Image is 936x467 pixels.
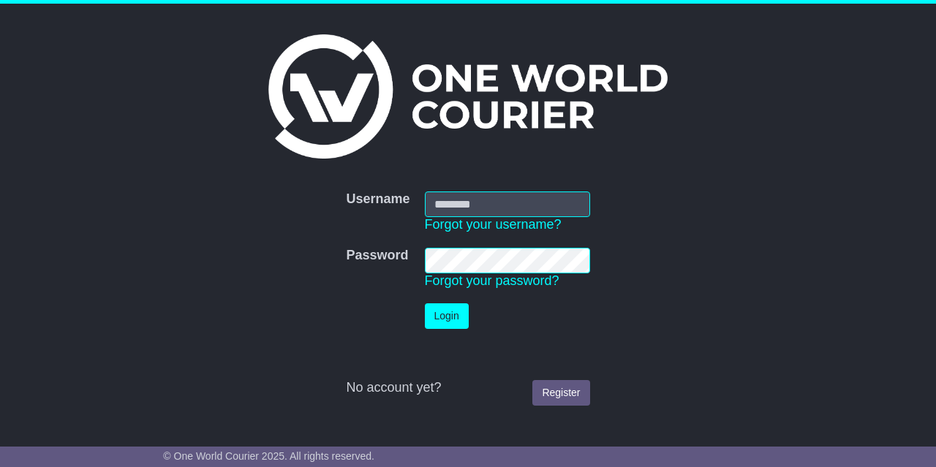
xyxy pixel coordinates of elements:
[163,450,374,462] span: © One World Courier 2025. All rights reserved.
[268,34,668,159] img: One World
[346,380,589,396] div: No account yet?
[346,248,408,264] label: Password
[425,303,469,329] button: Login
[532,380,589,406] a: Register
[346,191,409,208] label: Username
[425,273,559,288] a: Forgot your password?
[425,217,562,232] a: Forgot your username?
